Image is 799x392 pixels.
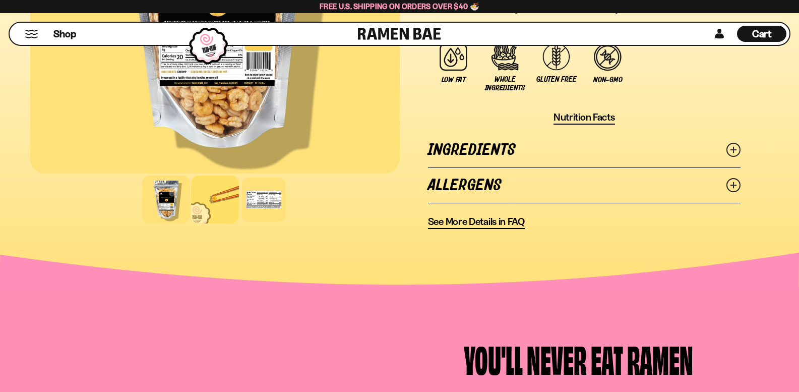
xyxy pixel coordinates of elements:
span: Whole Ingredients [484,75,526,92]
span: Gluten Free [536,75,576,84]
span: Free U.S. Shipping on Orders over $40 🍜 [320,2,479,11]
button: Nutrition Facts [554,111,615,125]
div: Never [527,340,587,378]
span: Nutrition Facts [554,111,615,124]
span: Cart [752,28,772,40]
button: Mobile Menu Trigger [25,30,38,38]
div: Eat [591,340,623,378]
div: You'll [464,340,523,378]
div: Ramen [627,340,693,378]
span: See More Details in FAQ [428,215,525,228]
span: Non-GMO [593,76,622,84]
div: Cart [737,23,786,45]
a: Allergens [428,168,741,203]
a: See More Details in FAQ [428,215,525,229]
span: Shop [53,27,76,41]
span: Low Fat [442,76,466,84]
a: Shop [53,26,76,42]
a: Ingredients [428,133,741,167]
